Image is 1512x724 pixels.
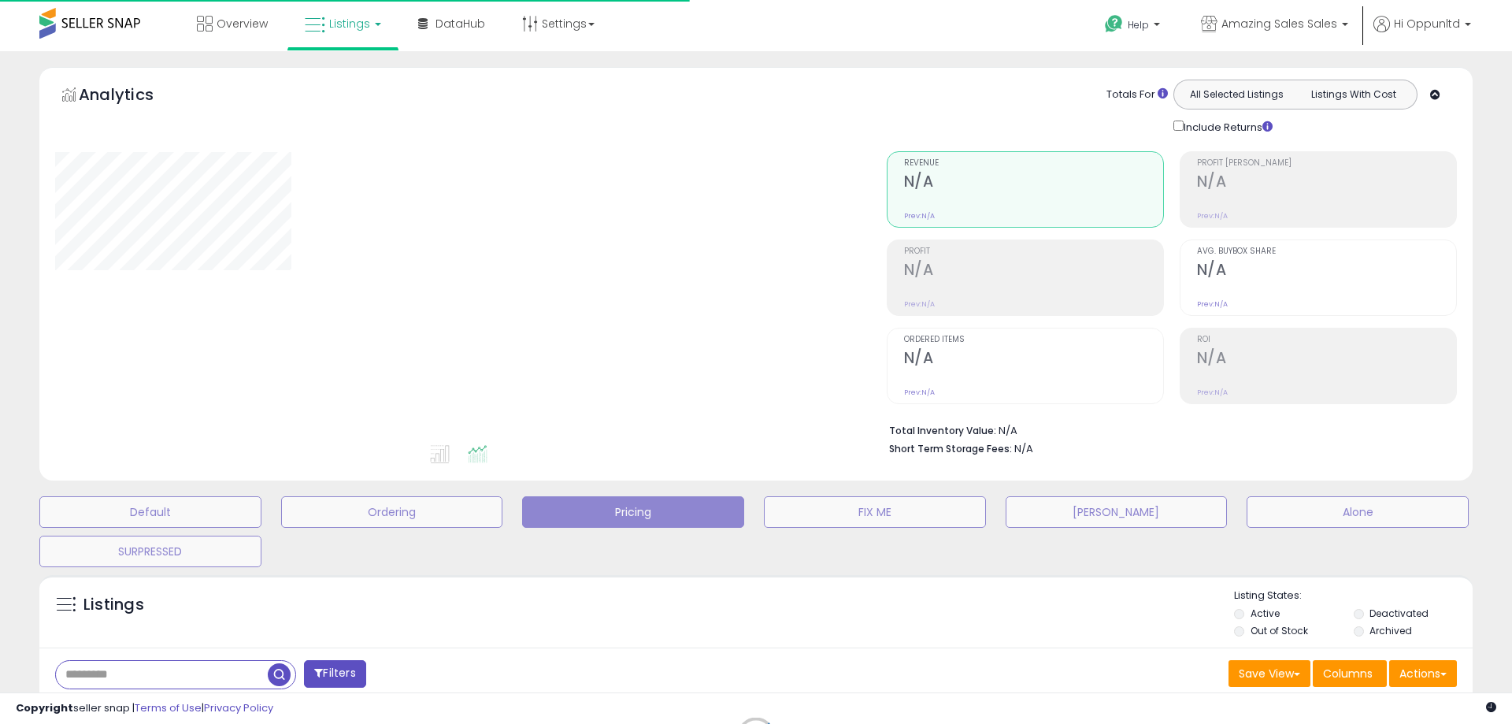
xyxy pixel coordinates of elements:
span: Profit [904,247,1163,256]
button: Alone [1247,496,1469,528]
button: All Selected Listings [1178,84,1295,105]
span: DataHub [435,16,485,32]
span: Listings [329,16,370,32]
span: Profit [PERSON_NAME] [1197,159,1456,168]
span: N/A [1014,441,1033,456]
div: Totals For [1106,87,1168,102]
small: Prev: N/A [904,299,935,309]
div: Include Returns [1162,117,1291,136]
h2: N/A [1197,173,1456,194]
h2: N/A [904,173,1163,194]
span: Ordered Items [904,336,1163,344]
span: Help [1128,18,1149,32]
span: ROI [1197,336,1456,344]
button: Listings With Cost [1295,84,1412,105]
span: Overview [217,16,268,32]
button: FIX ME [764,496,986,528]
li: N/A [889,420,1445,439]
a: Help [1092,2,1176,51]
small: Prev: N/A [1197,211,1228,221]
span: Revenue [904,159,1163,168]
button: Default [39,496,261,528]
h2: N/A [904,349,1163,370]
span: Amazing Sales Sales [1221,16,1337,32]
small: Prev: N/A [1197,299,1228,309]
h2: N/A [1197,261,1456,282]
button: SURPRESSED [39,536,261,567]
span: Avg. Buybox Share [1197,247,1456,256]
small: Prev: N/A [1197,388,1228,397]
span: Hi Oppunltd [1394,16,1460,32]
h5: Analytics [79,84,184,110]
button: Ordering [281,496,503,528]
b: Total Inventory Value: [889,424,996,437]
button: [PERSON_NAME] [1006,496,1228,528]
small: Prev: N/A [904,211,935,221]
h2: N/A [1197,349,1456,370]
h2: N/A [904,261,1163,282]
small: Prev: N/A [904,388,935,397]
strong: Copyright [16,700,73,715]
div: seller snap | | [16,701,273,716]
a: Hi Oppunltd [1373,16,1471,51]
button: Pricing [522,496,744,528]
i: Get Help [1104,14,1124,34]
b: Short Term Storage Fees: [889,442,1012,455]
